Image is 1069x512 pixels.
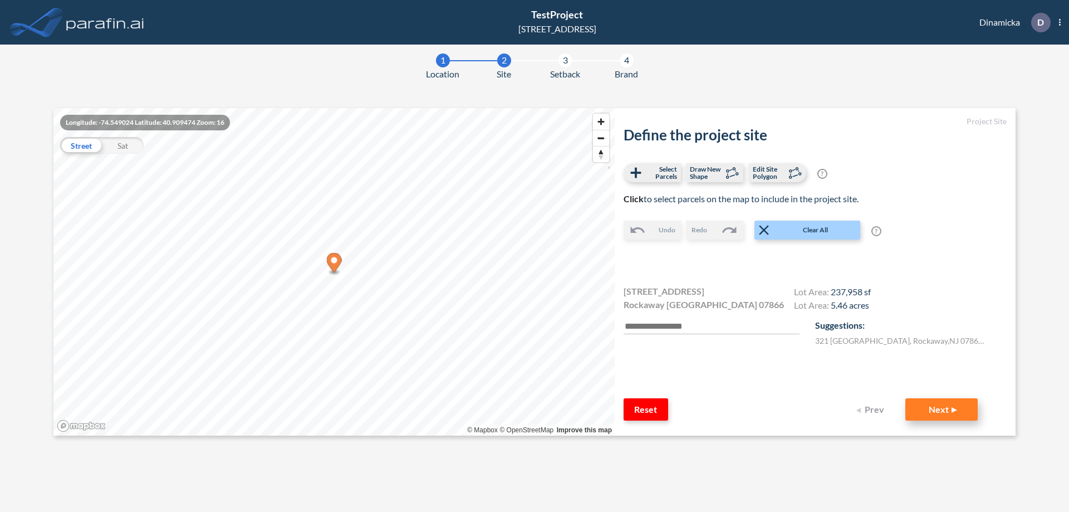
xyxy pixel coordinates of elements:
[686,221,743,240] button: Redo
[497,67,511,81] span: Site
[815,319,1007,332] p: Suggestions:
[558,53,572,67] div: 3
[615,67,638,81] span: Brand
[817,169,827,179] span: ?
[60,137,102,154] div: Street
[963,13,1061,32] div: Dinamicka
[102,137,144,154] div: Sat
[327,253,342,276] div: Map marker
[624,298,784,311] span: Rockaway [GEOGRAPHIC_DATA] 07866
[850,398,894,421] button: Prev
[518,22,596,36] div: [STREET_ADDRESS]
[60,115,230,130] div: Longitude: -74.549024 Latitude: 40.909474 Zoom: 16
[831,300,869,310] span: 5.46 acres
[57,420,106,432] a: Mapbox homepage
[624,193,859,204] span: to select parcels on the map to include in the project site.
[593,130,609,146] button: Zoom out
[426,67,459,81] span: Location
[557,426,612,434] a: Improve this map
[436,53,450,67] div: 1
[624,285,704,298] span: [STREET_ADDRESS]
[620,53,634,67] div: 4
[1037,17,1044,27] p: D
[497,53,511,67] div: 2
[53,108,615,436] canvas: Map
[593,146,609,162] button: Reset bearing to north
[831,286,871,297] span: 237,958 sf
[644,165,677,180] span: Select Parcels
[624,117,1007,126] h5: Project Site
[499,426,553,434] a: OpenStreetMap
[794,300,871,313] h4: Lot Area:
[754,221,860,240] button: Clear All
[624,221,681,240] button: Undo
[624,193,644,204] b: Click
[905,398,978,421] button: Next
[690,165,723,180] span: Draw New Shape
[624,126,1007,144] h2: Define the project site
[659,225,675,235] span: Undo
[593,114,609,130] button: Zoom in
[815,335,988,347] label: 321 [GEOGRAPHIC_DATA] , Rockaway , NJ 07866 , US
[624,398,668,421] button: Reset
[692,225,707,235] span: Redo
[64,11,146,33] img: logo
[467,426,498,434] a: Mapbox
[550,67,580,81] span: Setback
[753,165,786,180] span: Edit Site Polygon
[772,225,859,235] span: Clear All
[871,226,881,236] span: ?
[794,286,871,300] h4: Lot Area:
[531,8,583,21] span: TestProject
